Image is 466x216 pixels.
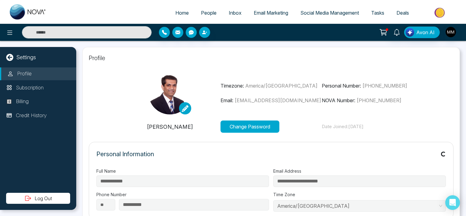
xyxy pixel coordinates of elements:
[96,191,269,198] label: Phone Number
[273,168,446,174] label: Email Address
[96,149,154,159] p: Personal Information
[322,82,423,89] p: Personal Number:
[277,201,442,211] span: America/Toronto
[365,7,390,19] a: Tasks
[16,112,47,120] p: Credit History
[406,28,414,37] img: Lead Flow
[195,7,223,19] a: People
[446,27,456,37] img: User Avatar
[220,121,279,133] button: Change Password
[96,168,269,174] label: Full Name
[294,7,365,19] a: Social Media Management
[89,53,453,63] p: Profile
[322,123,423,130] p: Date Joined: [DATE]
[10,4,46,20] img: Nova CRM Logo
[16,98,29,106] p: Billing
[404,27,440,38] button: Avon AI
[362,83,407,89] span: [PHONE_NUMBER]
[445,195,460,210] div: Open Intercom Messenger
[300,10,359,16] span: Social Media Management
[322,97,423,104] p: NOVA Number:
[248,7,294,19] a: Email Marketing
[254,10,288,16] span: Email Marketing
[223,7,248,19] a: Inbox
[17,70,32,78] p: Profile
[175,10,189,16] span: Home
[220,82,322,89] p: Timezone:
[396,10,409,16] span: Deals
[416,29,435,36] span: Avon AI
[357,97,401,103] span: [PHONE_NUMBER]
[119,123,220,131] p: [PERSON_NAME]
[245,83,317,89] span: America/[GEOGRAPHIC_DATA]
[418,6,462,20] img: Market-place.gif
[273,191,446,198] label: Time Zone
[220,97,322,104] p: Email:
[16,53,36,61] p: Settings
[201,10,217,16] span: People
[229,10,242,16] span: Inbox
[169,7,195,19] a: Home
[16,84,44,92] p: Subscription
[149,72,191,114] img: 119192185_10164196413245252_7983800500095979919_o.jpg
[390,7,415,19] a: Deals
[371,10,384,16] span: Tasks
[235,97,321,103] span: [EMAIL_ADDRESS][DOMAIN_NAME]
[6,193,70,204] button: Log Out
